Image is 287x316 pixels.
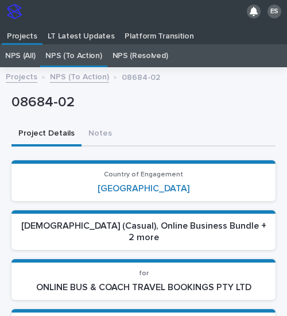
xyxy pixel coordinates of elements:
[113,44,168,67] a: NPS (Resolved)
[48,23,115,41] p: LT Latest Updates
[11,122,82,147] button: Project Details
[104,171,183,178] span: Country of Engagement
[267,5,281,18] div: ES
[42,23,120,45] a: LT Latest Updates
[11,94,271,111] p: 08684-02
[139,270,149,277] span: for
[6,70,37,83] a: Projects
[125,23,193,41] p: Platform Transition
[50,70,109,83] a: NPS (To Action)
[5,44,35,67] a: NPS (All)
[18,221,269,242] p: [DEMOGRAPHIC_DATA] (Casual), Online Business Bundle + 2 more
[119,23,199,45] a: Platform Transition
[45,44,102,67] a: NPS (To Action)
[2,23,42,43] a: Projects
[82,122,119,147] button: Notes
[7,23,37,41] p: Projects
[18,282,269,293] p: ONLINE BUS & COACH TRAVEL BOOKINGS PTY LTD
[7,4,22,19] img: stacker-logo-s-only.png
[98,183,189,194] a: [GEOGRAPHIC_DATA]
[122,70,160,83] p: 08684-02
